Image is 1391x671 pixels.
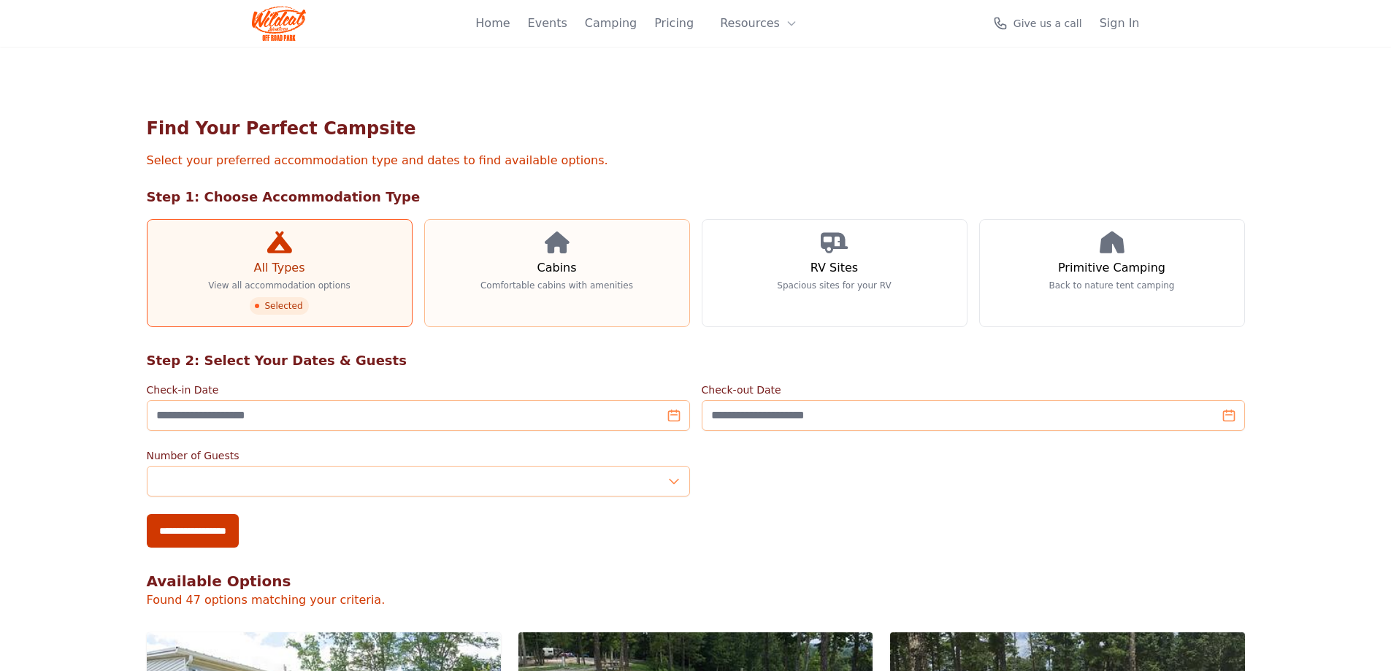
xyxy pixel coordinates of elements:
span: Selected [250,297,308,315]
a: Sign In [1100,15,1140,32]
a: Give us a call [993,16,1082,31]
p: Spacious sites for your RV [777,280,891,291]
span: Give us a call [1013,16,1082,31]
h2: Step 2: Select Your Dates & Guests [147,350,1245,371]
a: Cabins Comfortable cabins with amenities [424,219,690,327]
img: Wildcat Logo [252,6,307,41]
a: Camping [585,15,637,32]
label: Check-out Date [702,383,1245,397]
button: Resources [711,9,806,38]
h2: Step 1: Choose Accommodation Type [147,187,1245,207]
p: Found 47 options matching your criteria. [147,591,1245,609]
p: Select your preferred accommodation type and dates to find available options. [147,152,1245,169]
h2: Available Options [147,571,1245,591]
a: Events [528,15,567,32]
label: Number of Guests [147,448,690,463]
p: View all accommodation options [208,280,350,291]
a: Primitive Camping Back to nature tent camping [979,219,1245,327]
h3: RV Sites [811,259,858,277]
h3: Primitive Camping [1058,259,1165,277]
a: Home [475,15,510,32]
h3: Cabins [537,259,576,277]
a: Pricing [654,15,694,32]
p: Back to nature tent camping [1049,280,1175,291]
h1: Find Your Perfect Campsite [147,117,1245,140]
a: RV Sites Spacious sites for your RV [702,219,967,327]
h3: All Types [253,259,304,277]
label: Check-in Date [147,383,690,397]
p: Comfortable cabins with amenities [480,280,633,291]
a: All Types View all accommodation options Selected [147,219,413,327]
